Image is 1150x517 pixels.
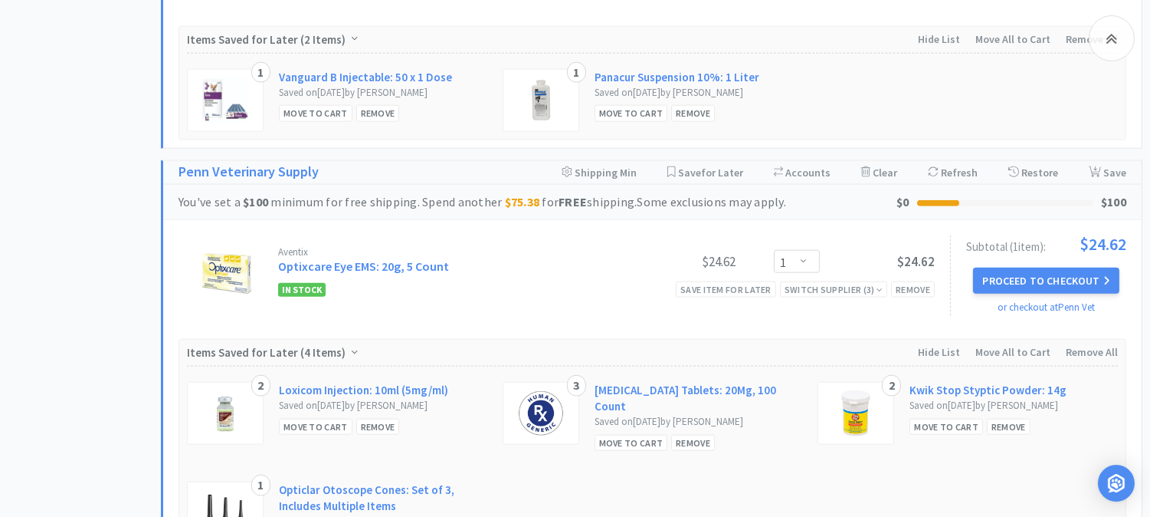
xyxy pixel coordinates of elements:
span: $24.62 [1080,235,1126,252]
div: 1 [251,62,270,84]
span: 2 Items [304,32,342,47]
strong: $100 [243,194,268,209]
div: 2 [882,375,901,397]
span: Hide List [918,32,960,46]
button: Proceed to Checkout [973,268,1119,294]
div: Aventix [278,247,621,257]
div: Move to Cart [279,419,352,435]
a: or checkout at Penn Vet [998,301,1095,314]
img: 6e02fd3b672c4a97bd3ffc3cd098773e_159044.png [202,390,248,436]
a: Opticlar Otoscope Cones: Set of 3, Includes Multiple Items [279,482,487,514]
span: Hide List [918,345,960,359]
div: $0 [896,193,909,212]
div: Shipping Min [562,161,637,184]
span: Remove All [1066,345,1118,359]
a: Kwik Stop Styptic Powder: 14g [909,382,1066,398]
span: Items Saved for Later ( ) [187,345,349,360]
span: Items Saved for Later ( ) [187,32,349,47]
div: Accounts [774,161,831,184]
span: $24.62 [897,253,935,270]
span: Move All to Cart [975,345,1050,359]
div: Saved on [DATE] by [PERSON_NAME] [909,398,1118,414]
div: Saved on [DATE] by [PERSON_NAME] [279,85,487,101]
div: Remove [356,105,400,121]
span: Move All to Cart [975,32,1050,46]
div: 1 [567,62,586,84]
div: Open Intercom Messenger [1098,465,1135,502]
div: Move to Cart [595,105,668,121]
div: Remove [671,105,715,121]
strong: FREE [559,194,587,209]
div: You've set a minimum for free shipping. Spend another for shipping. Some exclusions may apply. [179,193,896,212]
span: Remove All [1066,32,1118,46]
div: Switch Supplier ( 3 ) [785,282,883,297]
img: 25a20ba161724690ac16152648c7bf14_466144.jpeg [202,77,248,123]
div: Remove [891,282,935,298]
div: Saved on [DATE] by [PERSON_NAME] [279,398,487,414]
div: 1 [251,475,270,496]
a: Penn Veterinary Supply [179,161,319,183]
img: bc533a2bf00147c1a4b97f66937522c5_164981.png [518,390,564,436]
div: $24.62 [621,252,736,271]
div: Subtotal ( 1 item ): [966,235,1126,252]
div: Clear [861,161,897,184]
img: 05dac85d365c44878e09a4738e362bf1_50078.jpeg [518,77,564,123]
div: Saved on [DATE] by [PERSON_NAME] [595,85,803,101]
div: Save [1089,161,1126,184]
strong: $75.38 [505,194,540,209]
a: Vanguard B Injectable: 50 x 1 Dose [279,69,452,85]
div: Remove [356,419,400,435]
div: Restore [1008,161,1058,184]
div: 2 [251,375,270,397]
a: Loxicom Injection: 10ml (5mg/ml) [279,382,448,398]
div: Remove [671,435,715,451]
a: Panacur Suspension 10%: 1 Liter [595,69,759,85]
a: Optixcare Eye EMS: 20g, 5 Count [278,258,449,274]
div: Move to Cart [279,105,352,121]
div: Refresh [928,161,978,184]
img: d67b20ddedce47c5933b82fa5ae7905f_158076.png [833,390,879,436]
div: Remove [987,419,1030,435]
img: b7aa302f787749648a5d1a145ac938bd_413743.png [200,247,254,301]
div: Move to Cart [909,419,983,435]
span: Save for Later [678,166,743,179]
div: Saved on [DATE] by [PERSON_NAME] [595,414,803,430]
div: 3 [567,375,586,397]
span: 4 Items [304,345,342,360]
div: Save item for later [676,282,776,298]
span: In Stock [278,283,326,297]
div: Move to Cart [595,435,668,451]
a: [MEDICAL_DATA] Tablets: 20Mg, 100 Count [595,382,803,414]
div: $100 [1101,193,1126,212]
